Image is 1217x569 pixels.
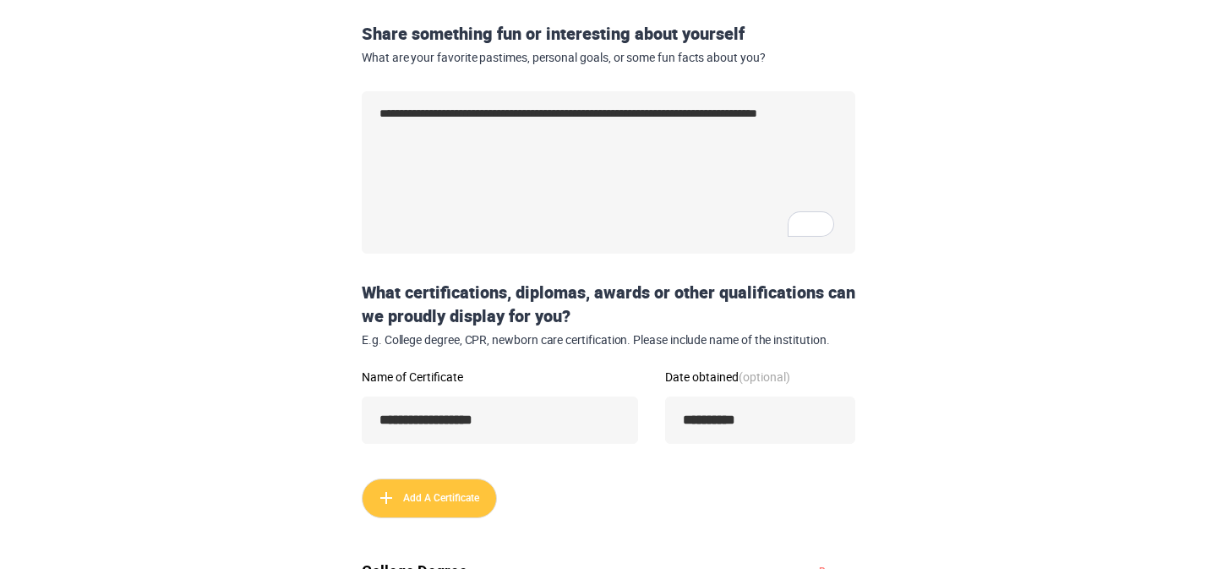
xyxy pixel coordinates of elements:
div: Share something fun or interesting about yourself [355,22,862,64]
div: What certifications, diplomas, awards or other qualifications can we proudly display for you? [355,281,862,347]
span: Add A Certificate [363,479,496,517]
label: Name of Certificate [362,371,638,383]
span: What are your favorite pastimes, personal goals, or some fun facts about you? [362,51,855,65]
span: Date obtained [665,369,790,385]
textarea: To enrich screen reader interactions, please activate Accessibility in Grammarly extension settings [362,91,855,254]
strong: (optional) [739,369,790,385]
button: Add A Certificate [362,479,497,518]
span: E.g. College degree, CPR, newborn care certification. Please include name of the institution. [362,333,855,347]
